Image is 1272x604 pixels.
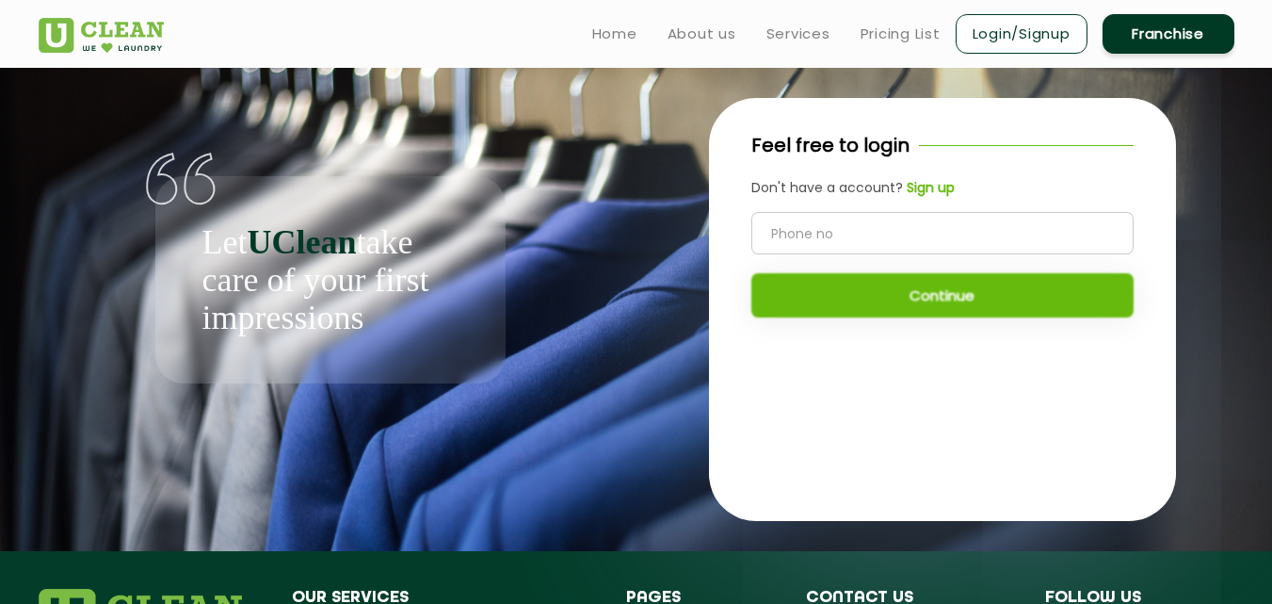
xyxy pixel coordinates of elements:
[956,14,1087,54] a: Login/Signup
[907,178,955,197] b: Sign up
[751,131,910,159] p: Feel free to login
[751,178,903,197] span: Don't have a account?
[903,178,955,198] a: Sign up
[766,23,830,45] a: Services
[861,23,941,45] a: Pricing List
[146,153,217,205] img: quote-img
[668,23,736,45] a: About us
[751,212,1134,254] input: Phone no
[39,18,164,53] img: UClean Laundry and Dry Cleaning
[202,223,459,336] p: Let take care of your first impressions
[592,23,637,45] a: Home
[1103,14,1234,54] a: Franchise
[247,223,356,261] b: UClean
